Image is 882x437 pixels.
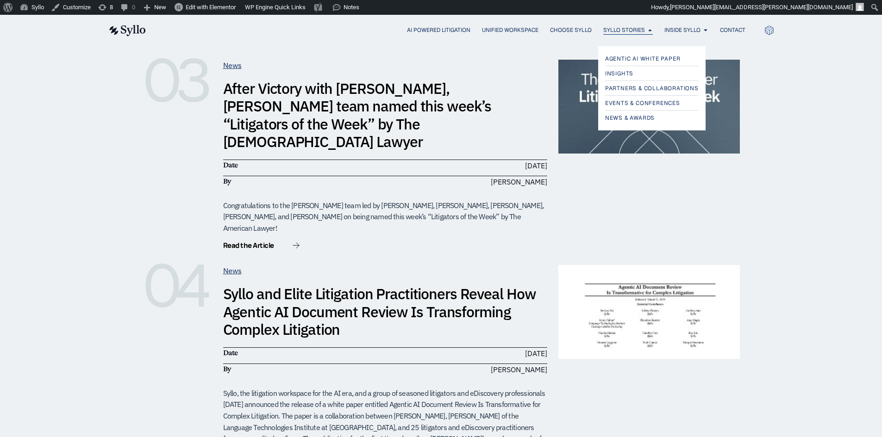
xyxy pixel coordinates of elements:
[558,265,740,359] img: whitePaper
[605,53,681,64] span: Agentic AI White Paper
[525,161,547,170] time: [DATE]
[603,26,645,34] a: Syllo Stories
[605,68,633,79] span: Insights
[223,364,381,374] h6: By
[223,160,381,170] h6: Date
[605,83,699,94] a: Partners & Collaborations
[143,265,212,307] h6: 04
[525,349,547,358] time: [DATE]
[605,98,699,109] a: Events & Conferences
[720,26,745,34] a: Contact
[605,53,699,64] a: Agentic AI White Paper
[108,25,146,36] img: syllo
[550,26,592,34] a: Choose Syllo
[223,284,536,339] a: Syllo and Elite Litigation Practitioners Reveal How Agentic AI Document Review Is Transforming Co...
[164,26,745,35] div: Menu Toggle
[491,176,547,187] span: [PERSON_NAME]
[223,200,547,234] div: Congratulations to the [PERSON_NAME] team led by [PERSON_NAME], [PERSON_NAME], [PERSON_NAME], [PE...
[605,112,699,123] a: News & Awards
[482,26,538,34] a: Unified Workspace
[223,348,381,358] h6: Date
[491,364,547,375] span: [PERSON_NAME]
[605,98,680,109] span: Events & Conferences
[605,68,699,79] a: Insights
[223,242,274,249] span: Read the Article
[605,112,655,123] span: News & Awards
[223,176,381,186] h6: By
[223,242,300,251] a: Read the Article
[407,26,470,34] a: AI Powered Litigation
[223,266,242,275] a: News
[164,26,745,35] nav: Menu
[664,26,701,34] a: Inside Syllo
[670,4,853,11] span: [PERSON_NAME][EMAIL_ADDRESS][PERSON_NAME][DOMAIN_NAME]
[186,4,236,11] span: Edit with Elementor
